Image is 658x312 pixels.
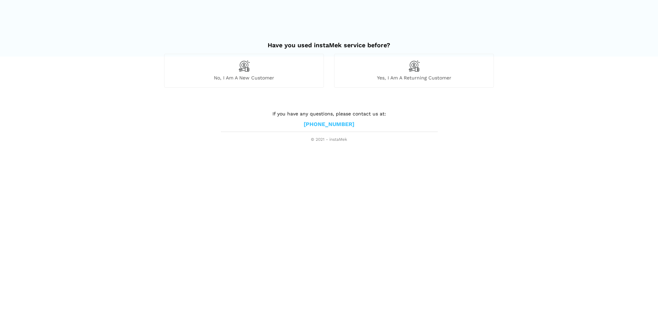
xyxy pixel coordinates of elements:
[334,75,493,81] span: Yes, I am a returning customer
[304,121,354,128] a: [PHONE_NUMBER]
[164,35,494,49] h2: Have you used instaMek service before?
[164,75,324,81] span: No, I am a new customer
[221,137,437,142] span: © 2021 - instaMek
[221,110,437,117] p: If you have any questions, please contact us at:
